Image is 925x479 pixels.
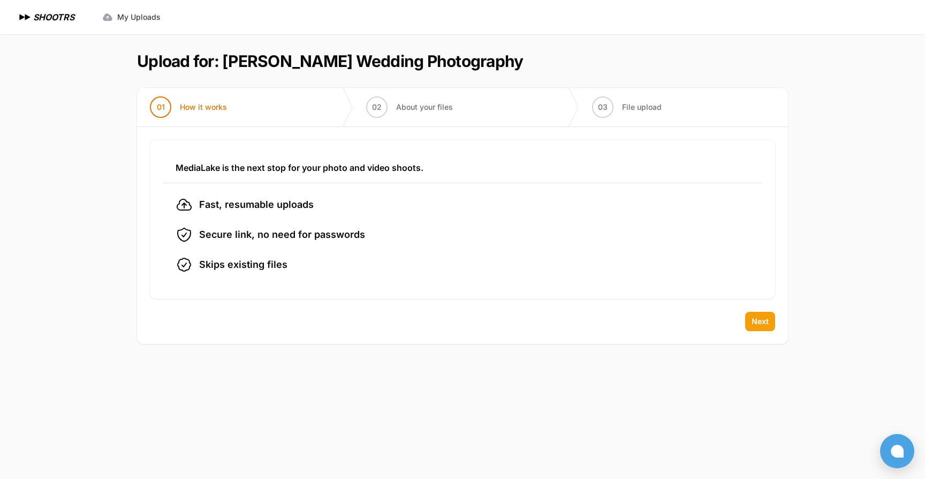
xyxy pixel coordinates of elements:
[598,102,608,113] span: 03
[880,434,914,468] button: Open chat window
[199,197,314,212] span: Fast, resumable uploads
[199,257,287,272] span: Skips existing files
[157,102,165,113] span: 01
[745,312,775,331] button: Next
[137,51,523,71] h1: Upload for: [PERSON_NAME] Wedding Photography
[622,102,662,113] span: File upload
[176,161,749,174] h3: MediaLake is the next stop for your photo and video shoots.
[396,102,453,113] span: About your files
[96,8,167,27] a: My Uploads
[180,102,227,113] span: How it works
[353,88,466,126] button: 02 About your files
[17,11,74,24] a: SHOOTRS SHOOTRS
[579,88,674,126] button: 03 File upload
[17,11,33,24] img: SHOOTRS
[752,316,769,327] span: Next
[33,11,74,24] h1: SHOOTRS
[199,227,365,242] span: Secure link, no need for passwords
[117,12,161,23] span: My Uploads
[372,102,382,113] span: 02
[137,88,240,126] button: 01 How it works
